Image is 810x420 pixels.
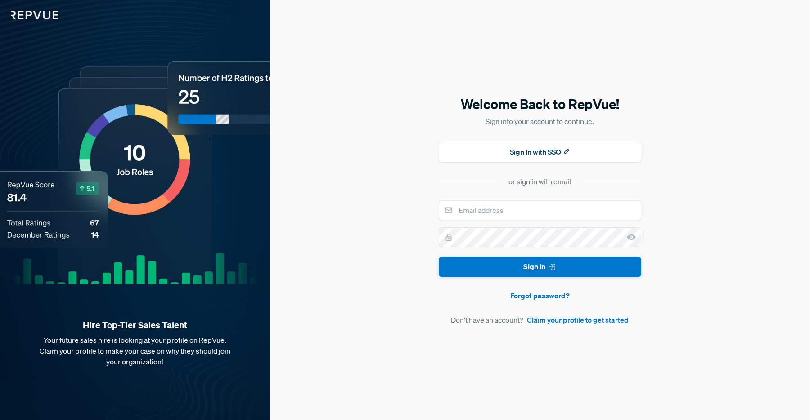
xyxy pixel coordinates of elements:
[14,319,256,331] strong: Hire Top-Tier Sales Talent
[439,116,641,127] p: Sign into your account to continue.
[439,257,641,277] button: Sign In
[527,314,629,325] a: Claim your profile to get started
[439,290,641,301] a: Forgot password?
[14,335,256,367] p: Your future sales hire is looking at your profile on RepVue. Claim your profile to make your case...
[439,141,641,163] button: Sign In with SSO
[508,176,571,187] div: or sign in with email
[439,314,641,325] article: Don't have an account?
[439,200,641,220] input: Email address
[439,95,641,114] h5: Welcome Back to RepVue!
